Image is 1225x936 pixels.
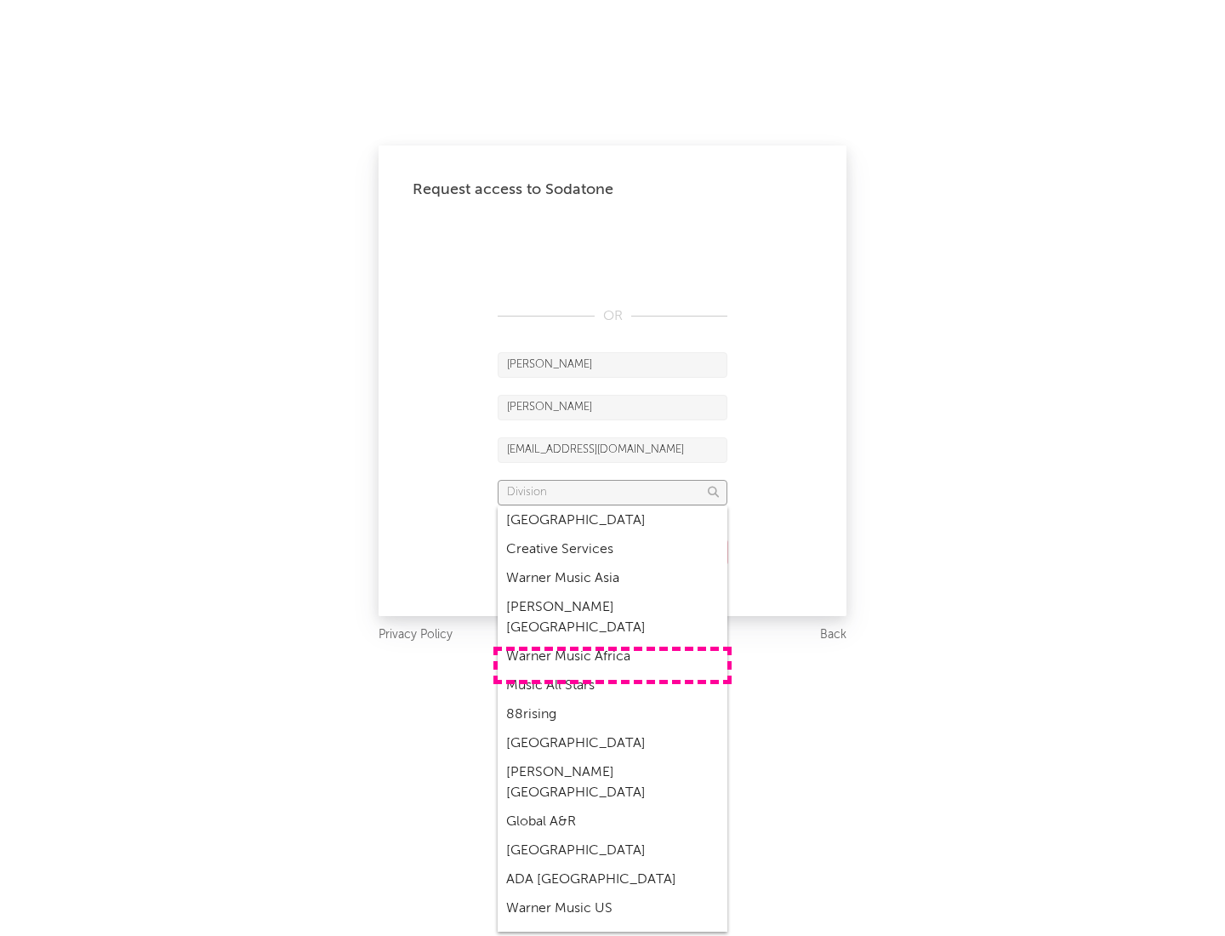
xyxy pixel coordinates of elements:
[498,437,727,463] input: Email
[498,306,727,327] div: OR
[379,625,453,646] a: Privacy Policy
[498,395,727,420] input: Last Name
[820,625,846,646] a: Back
[498,352,727,378] input: First Name
[498,593,727,642] div: [PERSON_NAME] [GEOGRAPHIC_DATA]
[498,535,727,564] div: Creative Services
[498,506,727,535] div: [GEOGRAPHIC_DATA]
[498,671,727,700] div: Music All Stars
[498,729,727,758] div: [GEOGRAPHIC_DATA]
[498,480,727,505] input: Division
[498,758,727,808] div: [PERSON_NAME] [GEOGRAPHIC_DATA]
[498,865,727,894] div: ADA [GEOGRAPHIC_DATA]
[498,564,727,593] div: Warner Music Asia
[498,808,727,836] div: Global A&R
[413,180,812,200] div: Request access to Sodatone
[498,894,727,923] div: Warner Music US
[498,836,727,865] div: [GEOGRAPHIC_DATA]
[498,642,727,671] div: Warner Music Africa
[498,700,727,729] div: 88rising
